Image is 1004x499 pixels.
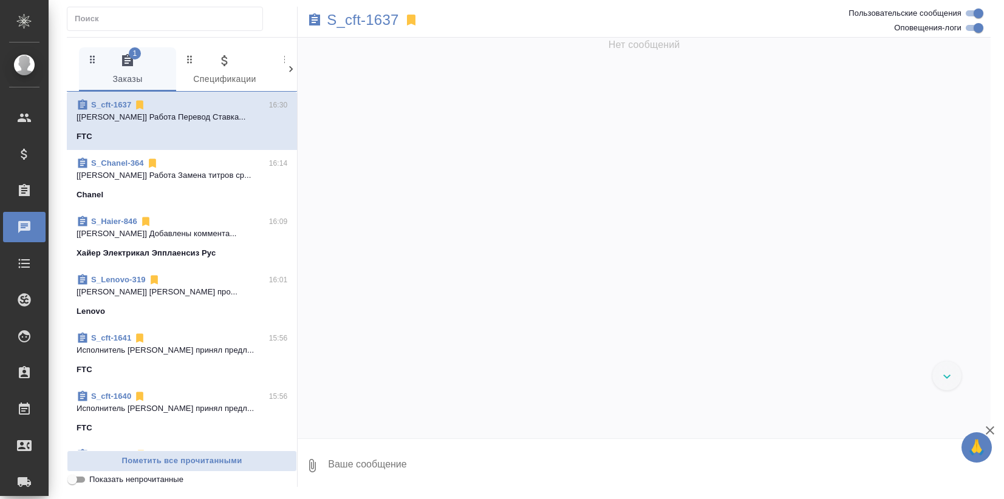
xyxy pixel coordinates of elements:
[148,274,160,286] svg: Отписаться
[67,150,297,208] div: S_Chanel-36416:14[[PERSON_NAME]] Работа Замена титров ср...Chanel
[75,10,262,27] input: Поиск
[67,208,297,266] div: S_Haier-84616:09[[PERSON_NAME]] Добавлены коммента...Хайер Электрикал Эпплаенсиз Рус
[91,100,131,109] a: S_cft-1637
[91,392,131,401] a: S_cft-1640
[966,435,987,460] span: 🙏
[281,53,363,87] span: Клиенты
[77,286,287,298] p: [[PERSON_NAME]] [PERSON_NAME] про...
[269,390,288,402] p: 15:56
[67,92,297,150] div: S_cft-163716:30[[PERSON_NAME]] Работа Перевод Ставка...FTC
[91,275,146,284] a: S_Lenovo-319
[134,332,146,344] svg: Отписаться
[77,228,287,240] p: [[PERSON_NAME]] Добавлены коммента...
[961,432,992,463] button: 🙏
[77,189,103,201] p: Chanel
[67,325,297,383] div: S_cft-164115:56Исполнитель [PERSON_NAME] принял предл...FTC
[91,217,137,226] a: S_Haier-846
[67,450,297,472] button: Пометить все прочитанными
[134,99,146,111] svg: Отписаться
[269,449,288,461] p: 15:43
[140,216,152,228] svg: Отписаться
[184,53,196,65] svg: Зажми и перетащи, чтобы поменять порядок вкладок
[269,332,288,344] p: 15:56
[86,53,169,87] span: Заказы
[135,449,147,461] svg: Отписаться
[894,22,961,34] span: Оповещения-логи
[183,53,266,87] span: Спецификации
[77,344,287,356] p: Исполнитель [PERSON_NAME] принял предл...
[77,131,92,143] p: FTC
[77,305,105,317] p: Lenovo
[327,14,398,26] a: S_cft-1637
[77,402,287,415] p: Исполнитель [PERSON_NAME] принял предл...
[67,266,297,325] div: S_Lenovo-31916:01[[PERSON_NAME]] [PERSON_NAME] про...Lenovo
[87,53,98,65] svg: Зажми и перетащи, чтобы поменять порядок вкладок
[849,7,961,19] span: Пользовательские сообщения
[77,247,216,259] p: Хайер Электрикал Эпплаенсиз Рус
[91,158,144,168] a: S_Chanel-364
[91,333,131,342] a: S_cft-1641
[73,454,290,468] span: Пометить все прочитанными
[91,450,132,459] a: S_PFZ-377
[67,383,297,441] div: S_cft-164015:56Исполнитель [PERSON_NAME] принял предл...FTC
[129,47,141,59] span: 1
[269,216,288,228] p: 16:09
[146,157,159,169] svg: Отписаться
[609,38,680,52] span: Нет сообщений
[77,111,287,123] p: [[PERSON_NAME]] Работа Перевод Ставка...
[89,474,183,486] span: Показать непрочитанные
[77,422,92,434] p: FTC
[281,53,293,65] svg: Зажми и перетащи, чтобы поменять порядок вкладок
[134,390,146,402] svg: Отписаться
[269,274,288,286] p: 16:01
[269,157,288,169] p: 16:14
[77,169,287,182] p: [[PERSON_NAME]] Работа Замена титров ср...
[77,364,92,376] p: FTC
[269,99,288,111] p: 16:30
